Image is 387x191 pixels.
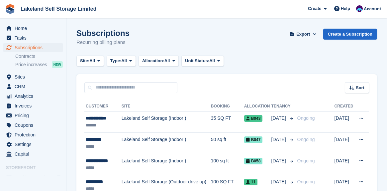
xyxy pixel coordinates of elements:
button: Unit Status: All [181,56,224,67]
span: Allocation: [142,58,164,64]
span: Create [308,5,321,12]
a: menu [3,130,63,139]
a: menu [3,82,63,91]
span: B058 [244,158,263,164]
button: Allocation: All [139,56,179,67]
td: 100 sq ft [211,154,244,175]
a: menu [3,24,63,33]
td: [DATE] [335,154,354,175]
span: B047 [244,136,263,143]
span: Coupons [15,120,54,130]
button: Type: All [107,56,136,67]
th: Site [122,101,211,112]
span: [DATE] [271,157,287,164]
a: Create a Subscription [323,29,377,40]
span: Capital [15,149,54,159]
span: Ongoing [297,115,315,121]
span: [DATE] [271,136,287,143]
a: menu [3,173,63,182]
span: All [209,58,215,64]
a: menu [3,43,63,52]
a: Price increases NEW [15,61,63,68]
span: Sites [15,72,54,82]
td: [DATE] [335,111,354,133]
p: Recurring billing plans [76,39,130,46]
td: Lakeland Self Storage (Indoor ) [122,133,211,154]
span: Ongoing [297,158,315,163]
td: Lakeland Self Storage (Indoor ) [122,154,211,175]
a: menu [3,72,63,82]
a: menu [3,120,63,130]
span: Sort [356,85,364,91]
td: [DATE] [335,133,354,154]
span: Pricing [15,111,54,120]
img: David Dickson [356,5,363,12]
span: Export [296,31,310,38]
span: Price increases [15,62,47,68]
span: Settings [15,140,54,149]
span: Analytics [15,92,54,101]
th: Customer [84,101,122,112]
span: Account [364,6,381,12]
span: Tasks [15,33,54,43]
span: Unit Status: [185,58,209,64]
span: Booking Portal [15,173,54,182]
span: All [89,58,95,64]
span: Home [15,24,54,33]
td: 50 sq ft [211,133,244,154]
a: menu [3,92,63,101]
th: Allocation [244,101,271,112]
th: Created [335,101,354,112]
span: CRM [15,82,54,91]
td: 35 SQ FT [211,111,244,133]
span: B043 [244,115,263,122]
span: All [164,58,170,64]
a: Contracts [15,53,63,60]
span: All [121,58,127,64]
span: 11 [244,179,257,185]
th: Booking [211,101,244,112]
a: menu [3,111,63,120]
th: Tenancy [271,101,295,112]
span: Subscriptions [15,43,54,52]
span: Site: [80,58,89,64]
div: NEW [52,61,63,68]
span: Invoices [15,101,54,110]
a: menu [3,140,63,149]
span: Type: [110,58,122,64]
h1: Subscriptions [76,29,130,38]
span: Storefront [6,164,66,171]
a: menu [3,101,63,110]
a: Lakeland Self Storage Limited [18,3,99,14]
span: [DATE] [271,115,287,122]
span: [DATE] [271,178,287,185]
button: Export [289,29,318,40]
a: menu [3,33,63,43]
span: Help [341,5,350,12]
span: Ongoing [297,137,315,142]
span: Ongoing [297,179,315,184]
a: Preview store [55,173,63,181]
img: stora-icon-8386f47178a22dfd0bd8f6a31ec36ba5ce8667c1dd55bd0f319d3a0aa187defe.svg [5,4,15,14]
span: Protection [15,130,54,139]
a: menu [3,149,63,159]
td: Lakeland Self Storage (Indoor ) [122,111,211,133]
button: Site: All [76,56,104,67]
